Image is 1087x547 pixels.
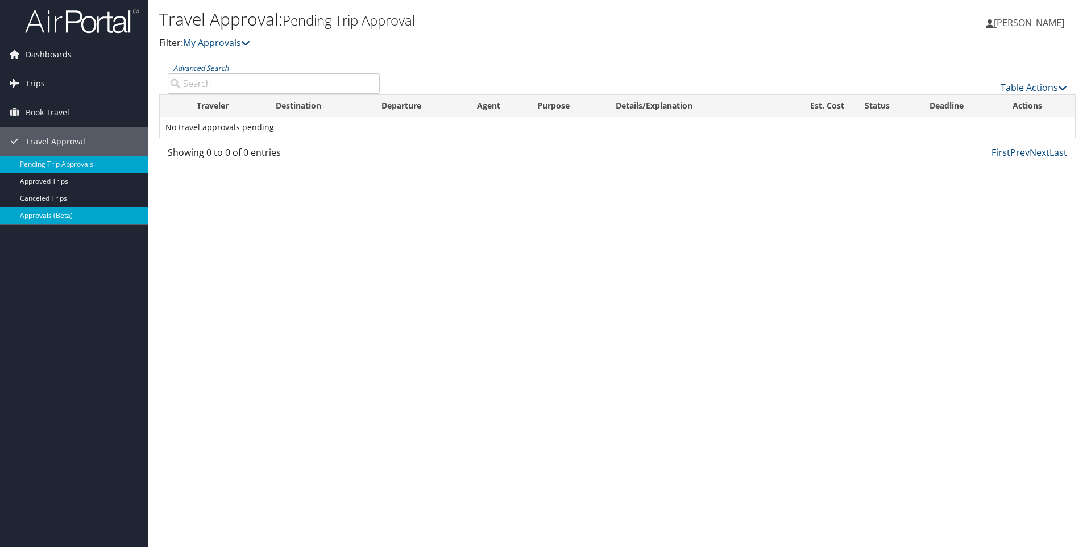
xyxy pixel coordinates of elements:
a: [PERSON_NAME] [986,6,1076,40]
a: Prev [1010,146,1030,159]
td: No travel approvals pending [160,117,1075,138]
th: Est. Cost: activate to sort column ascending [774,95,855,117]
a: Advanced Search [173,63,229,73]
img: airportal-logo.png [25,7,139,34]
a: First [991,146,1010,159]
p: Filter: [159,36,770,51]
h1: Travel Approval: [159,7,770,31]
th: Deadline: activate to sort column descending [919,95,1003,117]
a: Table Actions [1001,81,1067,94]
a: My Approvals [183,36,250,49]
th: Details/Explanation [605,95,774,117]
th: Actions [1002,95,1075,117]
th: Departure: activate to sort column ascending [371,95,467,117]
th: Traveler: activate to sort column ascending [186,95,265,117]
input: Advanced Search [168,73,380,94]
th: Agent [467,95,528,117]
a: Last [1049,146,1067,159]
small: Pending Trip Approval [283,11,415,30]
th: Status: activate to sort column ascending [854,95,919,117]
th: Purpose [527,95,605,117]
th: Destination: activate to sort column ascending [265,95,371,117]
span: [PERSON_NAME] [994,16,1064,29]
a: Next [1030,146,1049,159]
span: Trips [26,69,45,98]
span: Book Travel [26,98,69,127]
div: Showing 0 to 0 of 0 entries [168,146,380,165]
span: Travel Approval [26,127,85,156]
span: Dashboards [26,40,72,69]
